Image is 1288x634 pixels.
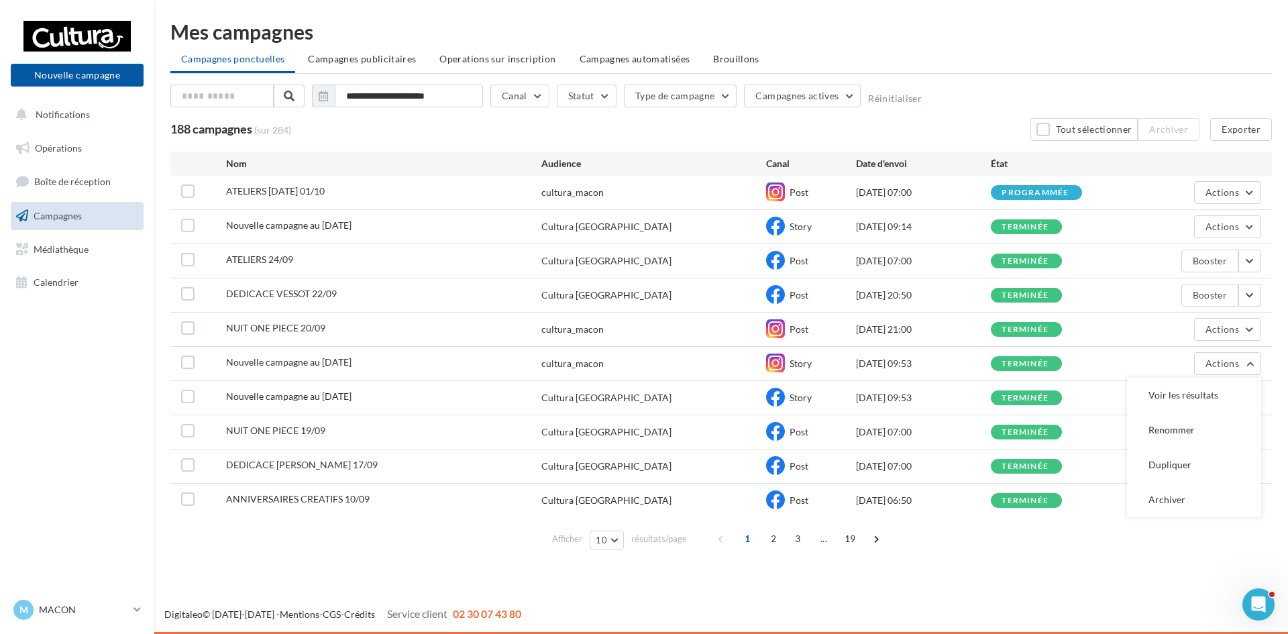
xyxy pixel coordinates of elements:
button: Voir les résultats [1127,378,1261,413]
span: ATELIERS HALLOWEEN 01/10 [226,185,325,197]
span: Nouvelle campagne au 20-09-2025 [226,390,352,402]
div: [DATE] 09:14 [856,220,991,233]
a: CGS [323,609,341,620]
button: Nouvelle campagne [11,64,144,87]
span: Story [790,358,812,369]
button: Dupliquer [1127,447,1261,482]
span: Post [790,187,808,198]
a: Digitaleo [164,609,203,620]
div: [DATE] 06:50 [856,494,991,507]
span: Actions [1205,323,1239,335]
div: terminée [1002,223,1049,231]
span: 3 [787,528,808,549]
iframe: Intercom live chat [1242,588,1275,621]
span: 2 [763,528,784,549]
div: [DATE] 07:00 [856,254,991,268]
button: Statut [557,85,616,107]
button: Actions [1194,352,1261,375]
div: cultura_macon [541,357,604,370]
span: Boîte de réception [34,176,111,187]
span: Nouvelle campagne au 26-09-2025 [226,219,352,231]
button: Actions [1194,215,1261,238]
div: Audience [541,157,766,170]
span: ATELIERS 24/09 [226,254,293,265]
span: NUIT ONE PIECE 20/09 [226,322,325,333]
span: Post [790,426,808,437]
div: Mes campagnes [170,21,1272,42]
div: terminée [1002,325,1049,334]
div: terminée [1002,360,1049,368]
div: Nom [226,157,541,170]
div: Cultura [GEOGRAPHIC_DATA] [541,254,672,268]
a: Médiathèque [8,235,146,264]
span: Story [790,221,812,232]
a: Campagnes [8,202,146,230]
button: Actions [1194,318,1261,341]
div: Cultura [GEOGRAPHIC_DATA] [541,460,672,473]
div: [DATE] 07:00 [856,425,991,439]
button: Archiver [1127,482,1261,517]
button: Campagnes actives [744,85,861,107]
button: Tout sélectionner [1030,118,1138,141]
span: 10 [596,535,607,545]
button: Exporter [1210,118,1272,141]
span: Campagnes automatisées [580,53,690,64]
div: [DATE] 07:00 [856,186,991,199]
button: Renommer [1127,413,1261,447]
div: Cultura [GEOGRAPHIC_DATA] [541,288,672,302]
a: Mentions [280,609,319,620]
div: [DATE] 20:50 [856,288,991,302]
button: Booster [1181,250,1238,272]
div: cultura_macon [541,323,604,336]
div: terminée [1002,496,1049,505]
div: Cultura [GEOGRAPHIC_DATA] [541,425,672,439]
div: Cultura [GEOGRAPHIC_DATA] [541,391,672,405]
div: [DATE] 09:53 [856,391,991,405]
span: Operations sur inscription [439,53,555,64]
button: Réinitialiser [868,93,922,104]
span: Calendrier [34,276,78,288]
a: Calendrier [8,268,146,297]
span: 19 [839,528,861,549]
div: État [991,157,1126,170]
span: Afficher [552,533,582,545]
button: 10 [590,531,624,549]
a: M MACON [11,597,144,623]
div: [DATE] 07:00 [856,460,991,473]
div: Date d'envoi [856,157,991,170]
div: terminée [1002,291,1049,300]
span: Notifications [36,109,90,120]
span: Actions [1205,358,1239,369]
div: cultura_macon [541,186,604,199]
a: Crédits [344,609,375,620]
span: Post [790,460,808,472]
span: Service client [387,607,447,620]
span: Actions [1205,187,1239,198]
a: Opérations [8,134,146,162]
a: Boîte de réception [8,167,146,196]
span: Post [790,255,808,266]
span: Médiathèque [34,243,89,254]
div: terminée [1002,257,1049,266]
span: © [DATE]-[DATE] - - - [164,609,521,620]
button: Canal [490,85,549,107]
button: Actions [1194,181,1261,204]
span: ... [813,528,835,549]
span: NUIT ONE PIECE 19/09 [226,425,325,436]
span: (sur 284) [254,123,291,137]
button: Archiver [1138,118,1199,141]
span: Campagnes actives [755,90,839,101]
p: MACON [39,603,128,617]
span: 02 30 07 43 80 [453,607,521,620]
div: [DATE] 09:53 [856,357,991,370]
div: Cultura [GEOGRAPHIC_DATA] [541,494,672,507]
span: ANNIVERSAIRES CREATIFS 10/09 [226,493,370,505]
div: terminée [1002,394,1049,403]
span: Campagnes publicitaires [308,53,416,64]
div: terminée [1002,428,1049,437]
div: Canal [766,157,856,170]
span: résultats/page [631,533,687,545]
span: DEDICACE VESSOT 22/09 [226,288,337,299]
span: M [19,603,28,617]
span: DEDICACE BROYER 17/09 [226,459,378,470]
